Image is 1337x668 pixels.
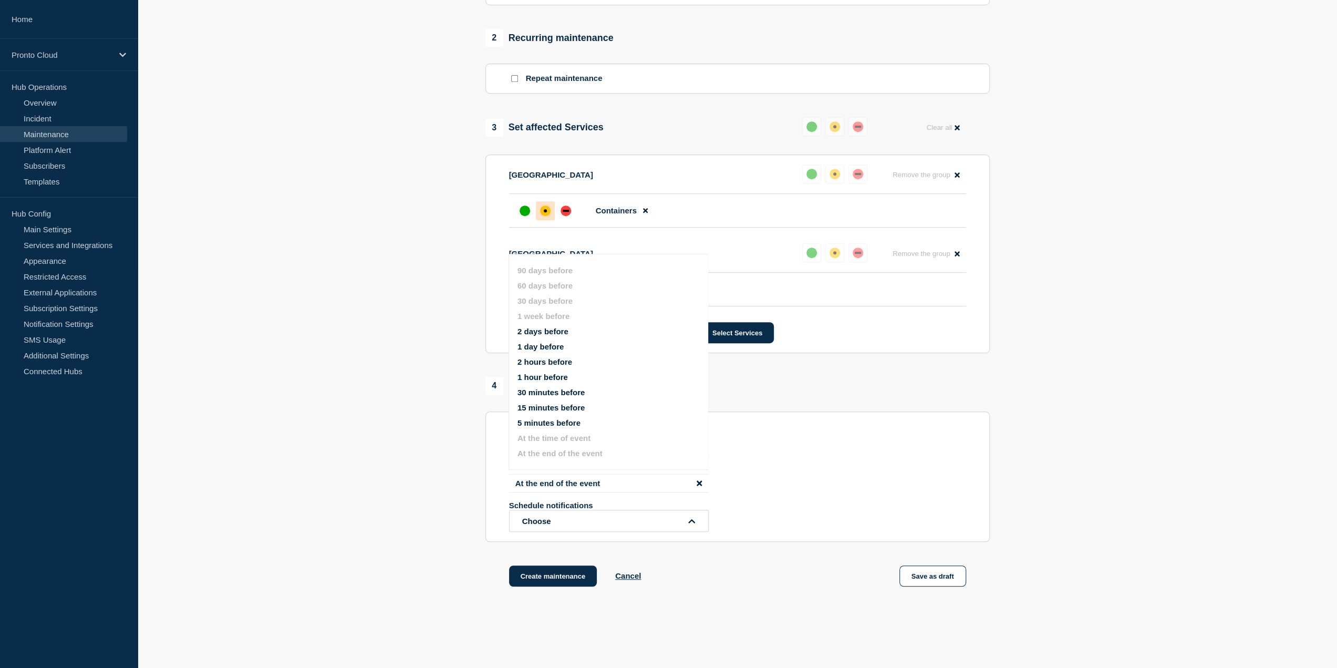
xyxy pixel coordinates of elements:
[526,74,603,84] p: Repeat maintenance
[848,243,867,262] button: down
[853,248,863,258] div: down
[806,169,817,179] div: up
[517,296,573,305] button: 30 days before
[517,373,568,382] button: 1 hour before
[615,571,641,580] button: Cancel
[853,169,863,179] div: down
[517,403,585,412] button: 15 minutes before
[517,449,603,458] button: At the end of the event
[520,205,530,216] div: up
[517,327,568,336] button: 2 days before
[485,119,604,137] div: Set affected Services
[517,266,573,275] button: 90 days before
[561,205,571,216] div: down
[509,249,593,258] p: [GEOGRAPHIC_DATA]
[485,377,566,395] div: Notifications
[12,50,112,59] p: Pronto Cloud
[893,250,950,258] span: Remove the group
[509,501,677,510] p: Schedule notifications
[802,165,821,183] button: up
[806,248,817,258] div: up
[701,322,774,343] button: Select Services
[697,479,702,488] button: disable notification At the end of the event
[830,121,840,132] div: affected
[517,342,564,351] button: 1 day before
[848,165,867,183] button: down
[802,117,821,136] button: up
[485,377,503,395] span: 4
[540,205,551,216] div: affected
[517,434,590,443] button: At the time of event
[802,243,821,262] button: up
[825,165,844,183] button: affected
[509,510,709,532] button: open dropdown
[853,121,863,132] div: down
[920,117,966,138] button: Clear all
[517,312,569,321] button: 1 week before
[825,243,844,262] button: affected
[485,29,503,47] span: 2
[485,29,614,47] div: Recurring maintenance
[509,475,709,492] li: At the end of the event
[511,75,518,82] input: Repeat maintenance
[517,357,572,366] button: 2 hours before
[886,165,966,185] button: Remove the group
[848,117,867,136] button: down
[830,248,840,258] div: affected
[509,170,593,179] p: [GEOGRAPHIC_DATA]
[806,121,817,132] div: up
[517,281,573,290] button: 60 days before
[517,418,581,427] button: 5 minutes before
[886,243,966,264] button: Remove the group
[596,206,637,215] span: Containers
[517,388,585,397] button: 30 minutes before
[899,566,966,587] button: Save as draft
[485,119,503,137] span: 3
[825,117,844,136] button: affected
[893,171,950,179] span: Remove the group
[509,566,597,587] button: Create maintenance
[830,169,840,179] div: affected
